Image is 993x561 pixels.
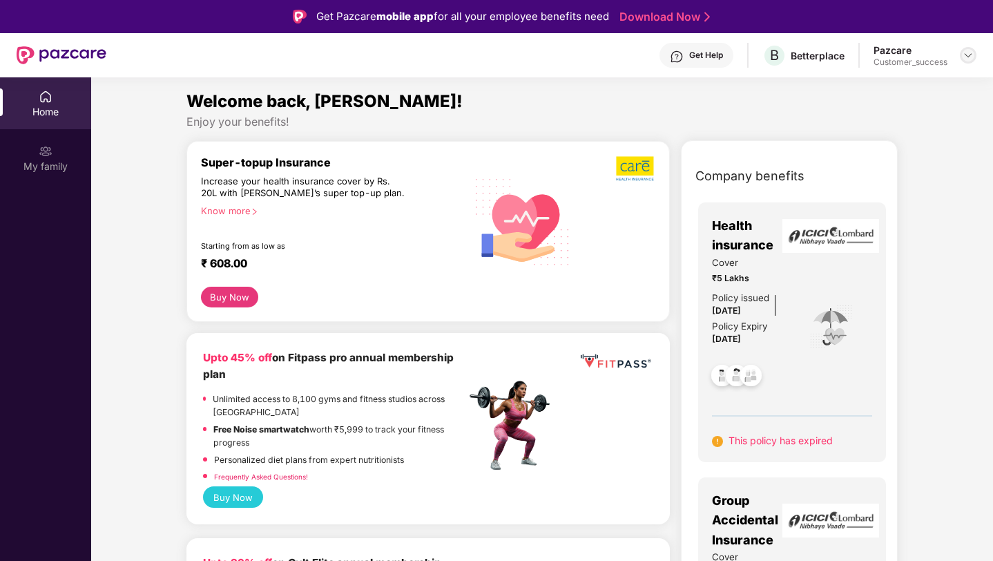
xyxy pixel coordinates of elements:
[201,287,258,307] button: Buy Now
[201,241,407,251] div: Starting from as low as
[712,305,741,316] span: [DATE]
[578,350,653,373] img: fppp.png
[186,115,898,129] div: Enjoy your benefits!
[17,46,106,64] img: New Pazcare Logo
[734,361,768,394] img: svg+xml;base64,PHN2ZyB4bWxucz0iaHR0cDovL3d3dy53My5vcmcvMjAwMC9zdmciIHdpZHRoPSI0OC45NDMiIGhlaWdodD...
[39,90,52,104] img: svg+xml;base64,PHN2ZyBpZD0iSG9tZSIgeG1sbnM9Imh0dHA6Ly93d3cudzMub3JnLzIwMDAvc3ZnIiB3aWR0aD0iMjAiIG...
[203,486,263,508] button: Buy Now
[963,50,974,61] img: svg+xml;base64,PHN2ZyBpZD0iRHJvcGRvd24tMzJ4MzIiIHhtbG5zPSJodHRwOi8vd3d3LnczLm9yZy8yMDAwL3N2ZyIgd2...
[712,436,723,447] img: svg+xml;base64,PHN2ZyB4bWxucz0iaHR0cDovL3d3dy53My5vcmcvMjAwMC9zdmciIHdpZHRoPSIxNiIgaGVpZ2h0PSIxNi...
[316,8,609,25] div: Get Pazcare for all your employee benefits need
[712,291,769,305] div: Policy issued
[782,504,879,538] img: insurerLogo
[214,473,308,481] a: Frequently Asked Questions!
[293,10,307,23] img: Logo
[874,57,947,68] div: Customer_success
[712,334,741,344] span: [DATE]
[670,50,684,64] img: svg+xml;base64,PHN2ZyBpZD0iSGVscC0zMngzMiIgeG1sbnM9Imh0dHA6Ly93d3cudzMub3JnLzIwMDAvc3ZnIiB3aWR0aD...
[720,361,753,394] img: svg+xml;base64,PHN2ZyB4bWxucz0iaHR0cDovL3d3dy53My5vcmcvMjAwMC9zdmciIHdpZHRoPSI0OC45NDMiIGhlaWdodD...
[201,155,466,169] div: Super-topup Insurance
[695,167,804,186] span: Company benefits
[874,44,947,57] div: Pazcare
[213,424,309,435] strong: Free Noise smartwatch
[712,491,790,550] span: Group Accidental Insurance
[213,423,465,450] p: worth ₹5,999 to track your fitness progress
[39,144,52,158] img: svg+xml;base64,PHN2ZyB3aWR0aD0iMjAiIGhlaWdodD0iMjAiIHZpZXdCb3g9IjAgMCAyMCAyMCIgZmlsbD0ibm9uZSIgeG...
[203,351,454,381] b: on Fitpass pro annual membership plan
[712,272,790,285] span: ₹5 Lakhs
[791,49,845,62] div: Betterplace
[704,10,710,24] img: Stroke
[619,10,706,24] a: Download Now
[376,10,434,23] strong: mobile app
[213,392,465,419] p: Unlimited access to 8,100 gyms and fitness studios across [GEOGRAPHIC_DATA]
[770,47,779,64] span: B
[466,163,580,278] img: svg+xml;base64,PHN2ZyB4bWxucz0iaHR0cDovL3d3dy53My5vcmcvMjAwMC9zdmciIHhtbG5zOnhsaW5rPSJodHRwOi8vd3...
[465,377,562,474] img: fpp.png
[201,175,407,200] div: Increase your health insurance cover by Rs. 20L with [PERSON_NAME]’s super top-up plan.
[809,304,854,350] img: icon
[214,453,404,466] p: Personalized diet plans from expert nutritionists
[689,50,723,61] div: Get Help
[186,91,463,111] span: Welcome back, [PERSON_NAME]!
[616,155,655,182] img: b5dec4f62d2307b9de63beb79f102df3.png
[251,208,258,216] span: right
[203,351,272,364] b: Upto 45% off
[782,219,879,253] img: insurerLogo
[201,256,452,273] div: ₹ 608.00
[729,435,833,446] span: This policy has expired
[712,319,767,334] div: Policy Expiry
[201,205,458,215] div: Know more
[712,256,790,270] span: Cover
[712,216,790,256] span: Health insurance
[705,361,739,394] img: svg+xml;base64,PHN2ZyB4bWxucz0iaHR0cDovL3d3dy53My5vcmcvMjAwMC9zdmciIHdpZHRoPSI0OC45NDMiIGhlaWdodD...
